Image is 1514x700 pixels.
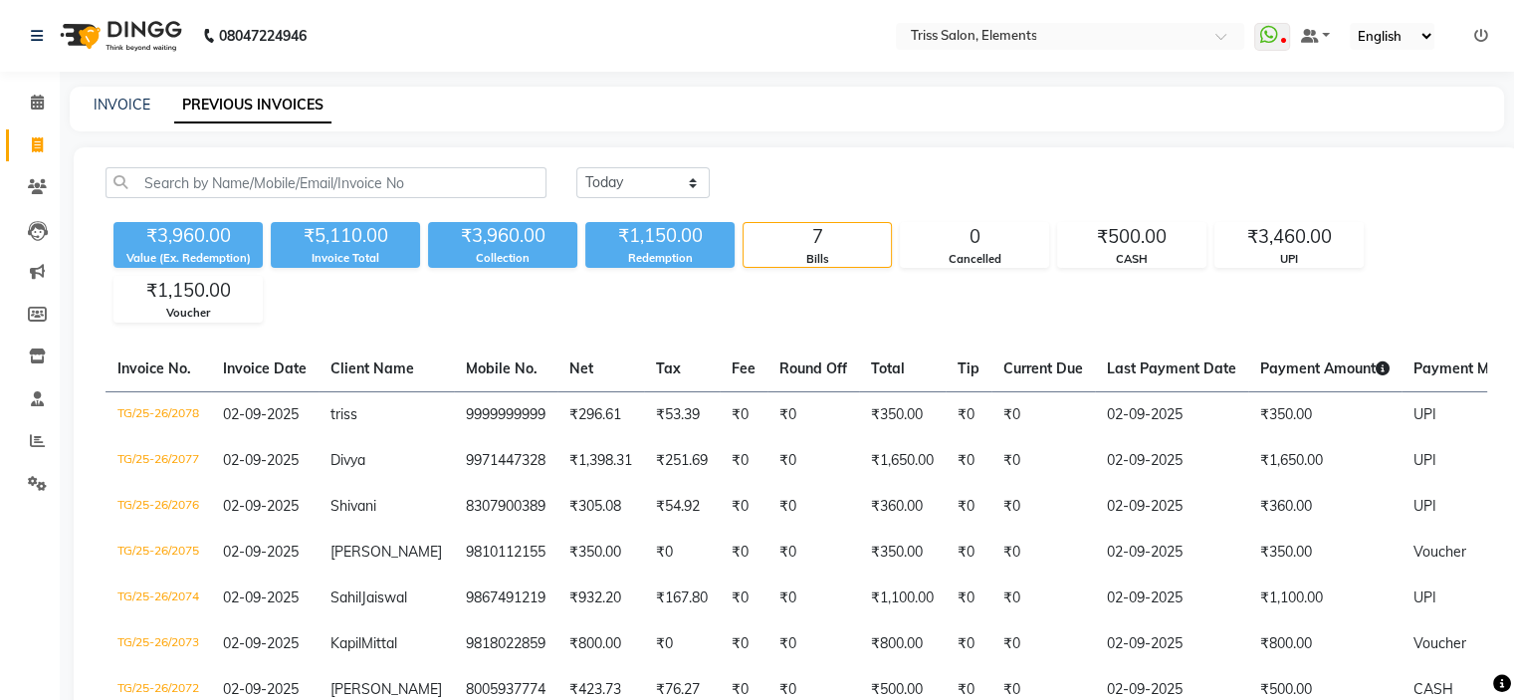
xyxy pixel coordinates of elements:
td: 9867491219 [454,576,557,621]
span: UPI [1413,451,1436,469]
div: Redemption [585,250,735,267]
td: ₹360.00 [1248,484,1402,530]
span: Mobile No. [466,359,538,377]
td: 02-09-2025 [1095,621,1248,667]
span: Voucher [1413,543,1466,561]
td: ₹1,650.00 [859,438,946,484]
td: ₹0 [946,391,991,438]
td: ₹0 [946,530,991,576]
td: 02-09-2025 [1095,484,1248,530]
div: ₹1,150.00 [585,222,735,250]
div: Invoice Total [271,250,420,267]
div: ₹1,150.00 [114,277,262,305]
span: 02-09-2025 [223,588,299,606]
span: Round Off [779,359,847,377]
td: 9818022859 [454,621,557,667]
div: Voucher [114,305,262,322]
td: ₹251.69 [644,438,720,484]
td: ₹54.92 [644,484,720,530]
td: ₹0 [767,438,859,484]
span: 02-09-2025 [223,497,299,515]
td: ₹0 [767,391,859,438]
a: PREVIOUS INVOICES [174,88,331,123]
div: ₹3,960.00 [113,222,263,250]
td: ₹1,100.00 [1248,576,1402,621]
td: TG/25-26/2074 [106,576,211,621]
span: 02-09-2025 [223,451,299,469]
span: Shivani [330,497,376,515]
td: ₹0 [720,438,767,484]
span: CASH [1413,680,1453,698]
td: ₹53.39 [644,391,720,438]
div: CASH [1058,251,1205,268]
td: ₹0 [991,530,1095,576]
div: Cancelled [901,251,1048,268]
td: ₹305.08 [557,484,644,530]
div: 7 [744,223,891,251]
span: Mittal [361,634,397,652]
span: triss [330,405,357,423]
span: Kapil [330,634,361,652]
td: ₹350.00 [557,530,644,576]
td: ₹0 [991,576,1095,621]
td: ₹0 [720,530,767,576]
td: ₹350.00 [859,530,946,576]
td: ₹932.20 [557,576,644,621]
td: ₹1,100.00 [859,576,946,621]
span: Jaiswal [361,588,407,606]
td: 02-09-2025 [1095,438,1248,484]
div: Bills [744,251,891,268]
td: ₹0 [644,621,720,667]
td: ₹360.00 [859,484,946,530]
span: UPI [1413,405,1436,423]
td: 02-09-2025 [1095,530,1248,576]
span: Total [871,359,905,377]
td: ₹800.00 [1248,621,1402,667]
td: TG/25-26/2078 [106,391,211,438]
td: TG/25-26/2076 [106,484,211,530]
div: Value (Ex. Redemption) [113,250,263,267]
span: Last Payment Date [1107,359,1236,377]
span: UPI [1413,588,1436,606]
td: TG/25-26/2075 [106,530,211,576]
td: ₹1,398.31 [557,438,644,484]
td: 02-09-2025 [1095,576,1248,621]
div: ₹500.00 [1058,223,1205,251]
td: ₹167.80 [644,576,720,621]
td: TG/25-26/2073 [106,621,211,667]
td: 9971447328 [454,438,557,484]
td: ₹800.00 [557,621,644,667]
td: ₹0 [644,530,720,576]
td: ₹350.00 [859,391,946,438]
td: 02-09-2025 [1095,391,1248,438]
a: INVOICE [94,96,150,114]
td: ₹0 [767,576,859,621]
td: ₹0 [991,621,1095,667]
span: [PERSON_NAME] [330,680,442,698]
span: 02-09-2025 [223,680,299,698]
span: Tip [958,359,979,377]
td: ₹350.00 [1248,530,1402,576]
td: ₹0 [946,438,991,484]
td: ₹0 [991,484,1095,530]
span: 02-09-2025 [223,405,299,423]
div: ₹3,960.00 [428,222,577,250]
div: ₹3,460.00 [1215,223,1363,251]
td: ₹1,650.00 [1248,438,1402,484]
td: ₹0 [767,530,859,576]
span: [PERSON_NAME] [330,543,442,561]
td: TG/25-26/2077 [106,438,211,484]
td: ₹0 [991,438,1095,484]
td: ₹0 [946,621,991,667]
td: ₹0 [720,576,767,621]
span: Current Due [1003,359,1083,377]
td: ₹296.61 [557,391,644,438]
td: ₹0 [720,484,767,530]
td: ₹0 [946,576,991,621]
span: Fee [732,359,756,377]
span: 02-09-2025 [223,543,299,561]
span: Invoice No. [117,359,191,377]
td: ₹350.00 [1248,391,1402,438]
span: Invoice Date [223,359,307,377]
span: Payment Amount [1260,359,1390,377]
